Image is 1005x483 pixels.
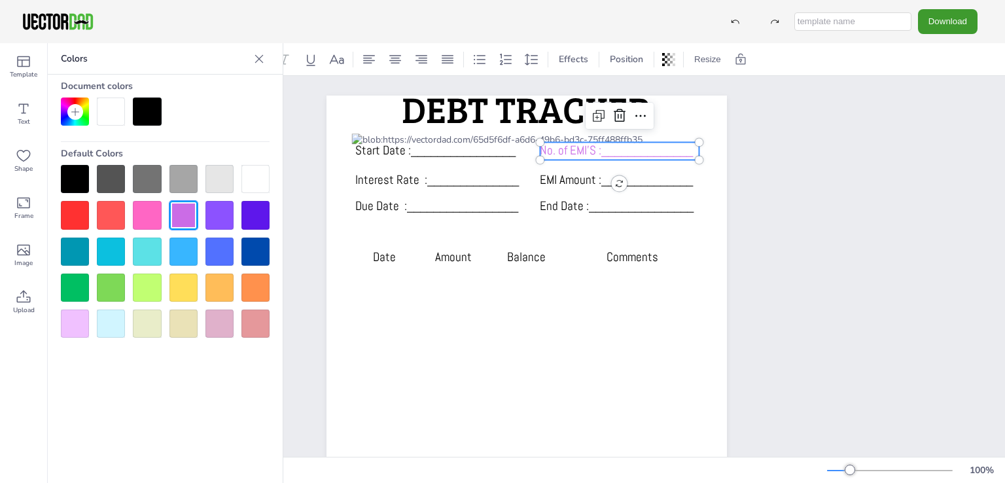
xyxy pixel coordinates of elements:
div: 100 % [966,464,997,476]
span: Text [18,116,30,127]
span: Upload [13,305,35,315]
span: Effects [556,53,591,65]
span: Template [10,69,37,80]
span: Balance [507,249,546,265]
span: Start Date :________________ [355,142,516,158]
span: End Date :________________ [540,198,694,214]
span: Due Date :_________________ [355,198,518,214]
div: Default Colors [61,142,270,165]
div: Document colors [61,75,270,98]
span: No. of EMI’S :______________ [540,142,693,158]
span: EMI Amount :______________ [540,171,693,188]
span: Interest Rate :______________ [355,171,519,188]
p: Colors [61,43,249,75]
span: Comments [607,249,658,265]
span: Frame [14,211,33,221]
span: Position [607,53,646,65]
span: Amount [435,249,472,265]
span: DEBT TRACKER [402,84,651,134]
img: VectorDad-1.png [21,12,95,31]
button: Resize [689,49,726,70]
button: Download [918,9,978,33]
span: Date [373,249,396,265]
input: template name [794,12,911,31]
span: Shape [14,164,33,174]
span: Image [14,258,33,268]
